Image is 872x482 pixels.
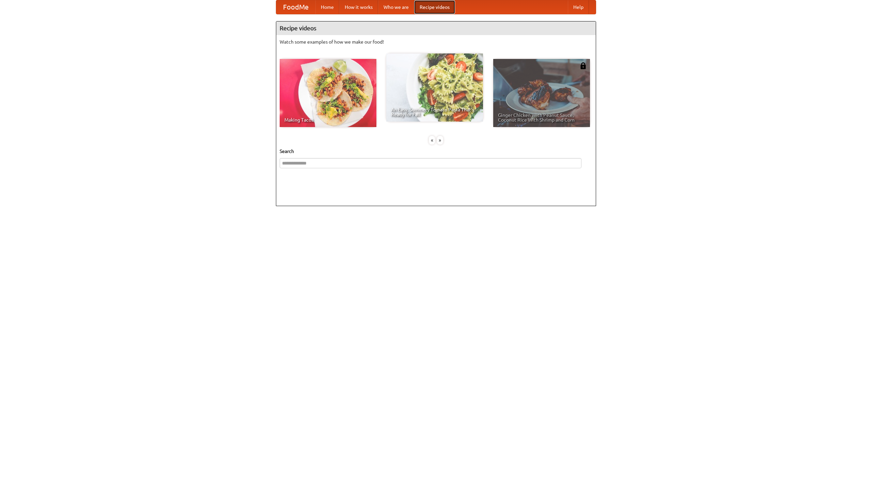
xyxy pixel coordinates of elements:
a: FoodMe [276,0,315,14]
a: Recipe videos [414,0,455,14]
a: An Easy, Summery Tomato Pasta That's Ready for Fall [386,53,483,122]
img: 483408.png [580,62,587,69]
h5: Search [280,148,592,155]
span: Making Tacos [284,118,372,122]
a: Making Tacos [280,59,376,127]
div: » [437,136,443,144]
a: Help [568,0,589,14]
a: How it works [339,0,378,14]
p: Watch some examples of how we make our food! [280,38,592,45]
a: Home [315,0,339,14]
span: An Easy, Summery Tomato Pasta That's Ready for Fall [391,107,478,117]
div: « [429,136,435,144]
a: Who we are [378,0,414,14]
h4: Recipe videos [276,21,596,35]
